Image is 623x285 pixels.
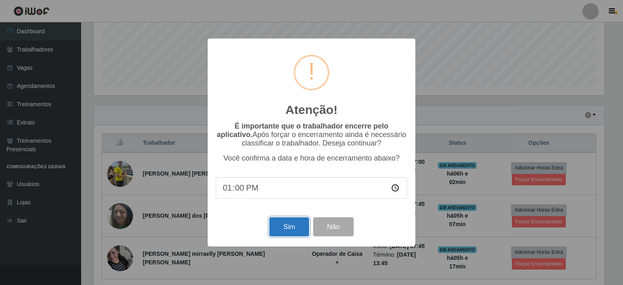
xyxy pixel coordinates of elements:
b: É importante que o trabalhador encerre pelo aplicativo. [217,122,388,139]
h2: Atenção! [286,103,337,117]
p: Após forçar o encerramento ainda é necessário classificar o trabalhador. Deseja continuar? [216,122,407,148]
button: Sim [269,217,309,236]
button: Não [313,217,353,236]
p: Você confirma a data e hora de encerramento abaixo? [216,154,407,163]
